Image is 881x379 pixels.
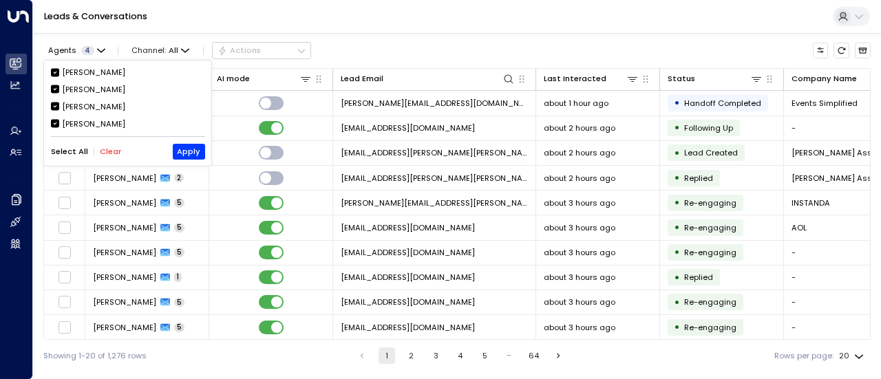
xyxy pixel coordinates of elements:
[51,147,88,156] button: Select All
[173,144,205,159] button: Apply
[62,84,125,96] div: [PERSON_NAME]
[100,147,121,156] button: Clear
[51,84,205,96] div: [PERSON_NAME]
[62,101,125,113] div: [PERSON_NAME]
[51,118,205,130] div: [PERSON_NAME]
[51,67,205,78] div: [PERSON_NAME]
[62,118,125,130] div: [PERSON_NAME]
[51,101,205,113] div: [PERSON_NAME]
[62,67,125,78] div: [PERSON_NAME]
